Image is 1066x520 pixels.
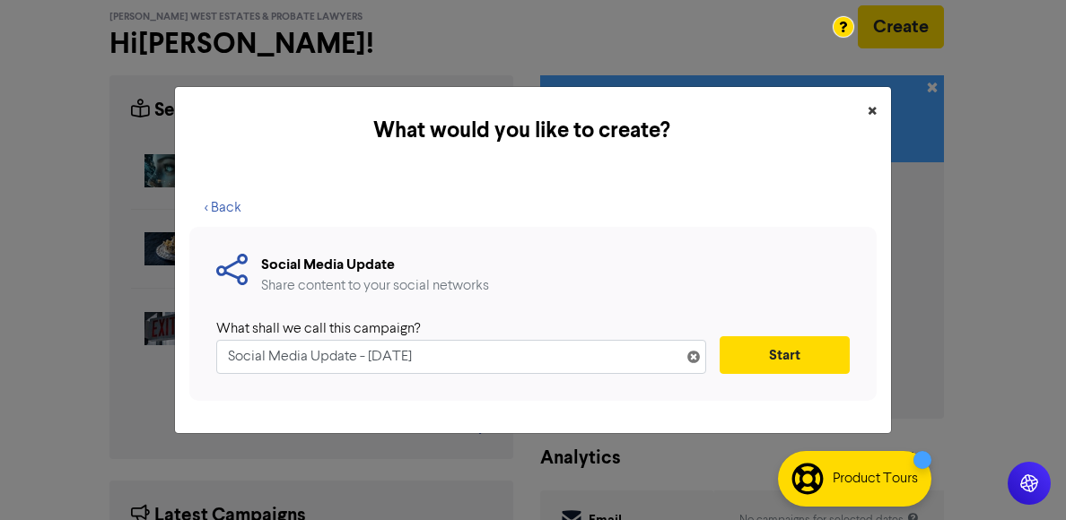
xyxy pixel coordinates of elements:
button: Start [720,336,850,374]
div: What shall we call this campaign? [216,318,693,340]
button: < Back [189,189,257,227]
iframe: Chat Widget [976,434,1066,520]
div: Social Media Update [261,254,489,275]
button: Close [853,87,891,137]
span: × [868,99,877,126]
div: Share content to your social networks [261,275,489,297]
h5: What would you like to create? [189,115,853,147]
